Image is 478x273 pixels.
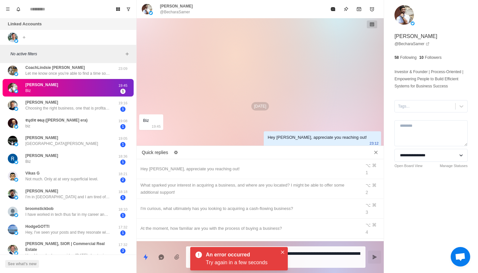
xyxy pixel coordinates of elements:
img: picture [14,142,18,146]
div: ⌥ ⌘ 3 [365,201,380,216]
button: Archive [352,3,365,16]
img: picture [14,39,18,43]
img: picture [8,189,18,199]
button: Pin [339,3,352,16]
p: 10 [419,55,423,60]
img: picture [8,207,18,216]
p: 23:09 [115,66,131,71]
button: Notifications [13,4,23,14]
button: Add filters [123,50,131,58]
div: Open chat [451,247,470,266]
button: Send message [368,251,381,264]
p: [PERSON_NAME] [394,32,437,40]
img: picture [14,107,18,111]
p: 18:21 [115,171,131,177]
p: I’m in [GEOGRAPHIC_DATA] and I am tired of living week to week. I always enjoy your posts. You ma... [25,194,110,200]
img: picture [142,4,152,14]
span: 1 [120,142,126,147]
button: Board View [113,4,123,14]
p: [PERSON_NAME] [25,82,58,88]
p: Quick replies [142,149,168,156]
img: picture [8,171,18,181]
img: picture [8,245,18,254]
p: 58 [394,55,399,60]
p: CoachLindsie [PERSON_NAME] [25,65,85,71]
p: 17:32 [115,242,131,248]
p: No active filters [10,51,123,57]
div: Hey [PERSON_NAME], appreciate you reaching out! [140,165,357,173]
p: 18:10 [115,207,131,212]
span: 1 [120,195,126,200]
span: 1 [120,89,126,94]
img: picture [411,21,415,25]
img: picture [14,72,18,76]
p: Hey, I launched a new video [DATE] about raising RE capital in a BTC era. The RE industry has bee... [25,253,110,258]
div: Biz [143,117,149,124]
button: Reply with AI [155,251,168,264]
p: Investor & Founder | Process-Oriented | Empowering People to Build Efficient Systems for Business... [394,68,468,90]
img: picture [8,32,18,42]
p: Let me know once you’re able to find a time so I can confirm that on my end + shoot over the pre-... [25,71,110,76]
p: HodgeGOTTI [25,224,49,229]
button: Edit quick replies [171,147,181,158]
img: picture [149,11,153,15]
p: [PERSON_NAME] [160,3,193,9]
img: picture [14,196,18,200]
p: Biz [25,159,31,164]
p: I have worked in tech thus far in my career and done well financially, but realized I want to own... [25,212,110,217]
button: Add reminder [365,3,378,16]
p: 19:45 [115,83,131,88]
p: [PERSON_NAME] [25,99,58,105]
p: 17:32 [115,225,131,230]
p: [GEOGRAPHIC_DATA][PERSON_NAME] [25,141,98,147]
p: 23:12 [370,140,379,147]
p: Following [400,55,417,60]
p: 18:36 [115,154,131,159]
p: [PERSON_NAME], SIOR | Commercial Real Estate [25,241,115,253]
p: [PERSON_NAME] [25,188,58,194]
button: Mark as read [326,3,339,16]
span: 1 [120,230,126,236]
button: Close [279,248,286,256]
div: ⌥ ⌘ 1 [365,162,380,176]
span: 1 [120,160,126,165]
button: Close quick replies [371,147,381,158]
div: At the moment, how familiar are you with the process of buying a business? [140,225,357,232]
a: Manage Statuses [440,163,468,169]
img: picture [8,136,18,146]
p: 18:18 [115,189,131,195]
span: 1 [120,213,126,218]
img: picture [14,160,18,164]
p: Not much. Only at at very superficial level. [25,176,98,182]
div: ⌥ ⌘ 2 [365,182,380,196]
button: See what's new [5,260,39,268]
p: [PERSON_NAME] [25,135,58,141]
div: Hey [PERSON_NAME], appreciate you reaching out! [268,134,367,141]
p: @BecharaSamer [160,9,190,15]
button: Show unread conversations [123,4,134,14]
p: broomstickbob [25,206,54,212]
img: picture [14,231,18,235]
a: Open Board View [394,163,422,169]
p: Hey, I've seen your posts and they resonate with me. I've been in corporate [GEOGRAPHIC_DATA] for... [25,229,110,235]
img: picture [8,225,18,234]
img: picture [14,125,18,129]
div: An error occurred [206,251,275,259]
img: picture [14,89,18,93]
img: picture [8,118,18,128]
span: 1 [120,107,126,112]
p: Followers [425,55,442,60]
img: picture [8,83,18,93]
p: 19:05 [115,136,131,141]
img: picture [394,5,414,25]
div: Try again in a few seconds [206,259,277,266]
p: 19:45 [152,123,161,130]
button: Add media [170,251,183,264]
p: Linked Accounts [8,21,42,27]
div: ⌥ ⌘ 4 [365,221,380,236]
span: 3 [120,248,126,253]
div: What sparked your interest in acquiring a business, and where are you located? I might be able to... [140,182,357,196]
p: 19:08 [115,118,131,124]
p: biz [25,123,30,129]
span: 1 [120,124,126,129]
